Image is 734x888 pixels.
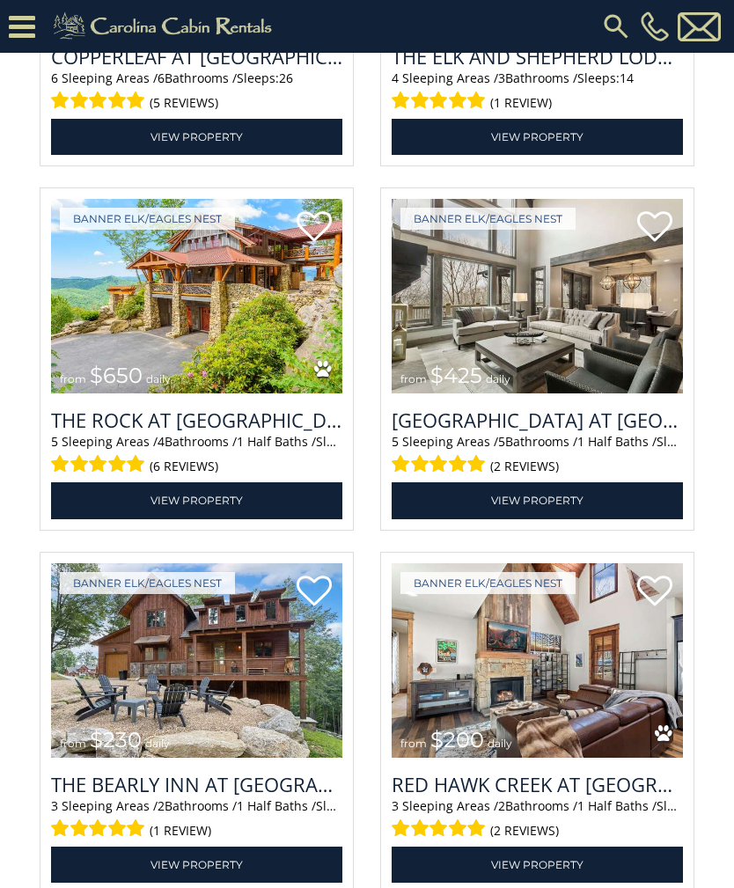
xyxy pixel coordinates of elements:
a: [PHONE_NUMBER] [636,11,673,41]
a: Banner Elk/Eagles Nest [60,572,235,594]
a: View Property [51,119,342,155]
div: Sleeping Areas / Bathrooms / Sleeps: [392,433,683,478]
a: Banner Elk/Eagles Nest [400,208,576,230]
span: (2 reviews) [490,819,559,842]
a: The Elk And Shepherd Lodge at [GEOGRAPHIC_DATA] [392,43,683,70]
span: 5 [498,433,505,450]
h3: Red Hawk Creek at Eagles Nest [392,771,683,797]
div: Sleeping Areas / Bathrooms / Sleeps: [51,433,342,478]
span: 2 [498,797,505,814]
span: 4 [392,70,399,86]
a: [GEOGRAPHIC_DATA] at [GEOGRAPHIC_DATA] [392,407,683,433]
span: 1 Half Baths / [237,797,316,814]
span: 6 [158,70,165,86]
img: The Rock at Eagles Nest [51,199,342,394]
span: (1 review) [490,92,552,114]
img: Sunset Ridge Hideaway at Eagles Nest [392,199,683,394]
span: $425 [430,363,482,388]
img: Red Hawk Creek at Eagles Nest [392,563,683,759]
span: (1 review) [150,819,211,842]
a: Red Hawk Creek at [GEOGRAPHIC_DATA] [392,771,683,797]
span: 3 [498,70,505,86]
span: 1 Half Baths / [577,797,657,814]
span: 14 [620,70,634,86]
span: daily [486,372,510,385]
span: 5 [51,433,58,450]
h3: Sunset Ridge Hideaway at Eagles Nest [392,407,683,433]
span: from [400,372,427,385]
span: $200 [430,727,484,752]
h3: The Bearly Inn at Eagles Nest [51,771,342,797]
span: 4 [158,433,165,450]
span: daily [145,737,170,750]
span: $230 [90,727,142,752]
img: Khaki-logo.png [44,9,287,44]
a: The Rock at Eagles Nest from $650 daily [51,199,342,394]
span: 1 Half Baths / [237,433,316,450]
span: 3 [392,797,399,814]
a: The Bearly Inn at [GEOGRAPHIC_DATA] [51,771,342,797]
h3: The Rock at Eagles Nest [51,407,342,433]
span: from [60,737,86,750]
span: 2 [158,797,165,814]
span: 1 Half Baths / [577,433,657,450]
div: Sleeping Areas / Bathrooms / Sleeps: [392,70,683,114]
a: Add to favorites [297,574,332,611]
a: Banner Elk/Eagles Nest [400,572,576,594]
a: Add to favorites [637,209,672,246]
a: The Bearly Inn at Eagles Nest from $230 daily [51,563,342,759]
span: 26 [279,70,293,86]
span: (5 reviews) [150,92,218,114]
a: Add to favorites [637,574,672,611]
span: $650 [90,363,143,388]
span: 6 [51,70,58,86]
span: 3 [51,797,58,814]
span: (2 reviews) [490,455,559,478]
a: Red Hawk Creek at Eagles Nest from $200 daily [392,563,683,759]
a: Add to favorites [297,209,332,246]
a: Copperleaf at [GEOGRAPHIC_DATA] [51,43,342,70]
img: search-regular.svg [600,11,632,42]
div: Sleeping Areas / Bathrooms / Sleeps: [392,797,683,842]
a: View Property [392,482,683,518]
a: View Property [392,119,683,155]
h3: The Elk And Shepherd Lodge at Eagles Nest [392,43,683,70]
div: Sleeping Areas / Bathrooms / Sleeps: [51,797,342,842]
span: 5 [392,433,399,450]
img: The Bearly Inn at Eagles Nest [51,563,342,759]
a: View Property [51,847,342,883]
a: The Rock at [GEOGRAPHIC_DATA] [51,407,342,433]
span: daily [146,372,171,385]
a: Banner Elk/Eagles Nest [60,208,235,230]
span: daily [488,737,512,750]
span: from [60,372,86,385]
span: (6 reviews) [150,455,218,478]
span: from [400,737,427,750]
a: View Property [392,847,683,883]
h3: Copperleaf at Eagles Nest [51,43,342,70]
a: Sunset Ridge Hideaway at Eagles Nest from $425 daily [392,199,683,394]
a: View Property [51,482,342,518]
div: Sleeping Areas / Bathrooms / Sleeps: [51,70,342,114]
